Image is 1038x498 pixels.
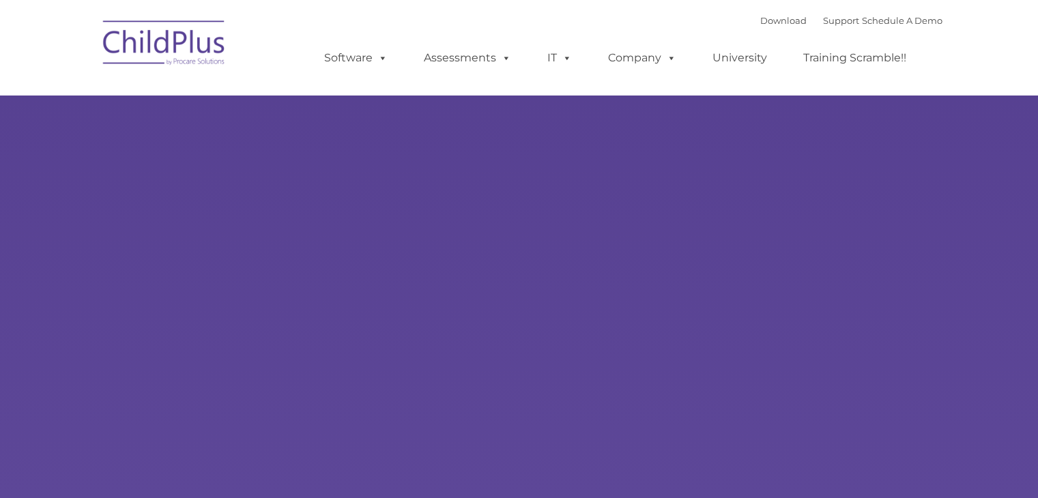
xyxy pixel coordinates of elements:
a: Company [594,44,690,72]
a: University [699,44,781,72]
a: Software [311,44,401,72]
a: Assessments [410,44,525,72]
a: Support [823,15,859,26]
font: | [760,15,942,26]
a: Schedule A Demo [862,15,942,26]
img: ChildPlus by Procare Solutions [96,11,233,79]
a: IT [534,44,586,72]
a: Training Scramble!! [790,44,920,72]
a: Download [760,15,807,26]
